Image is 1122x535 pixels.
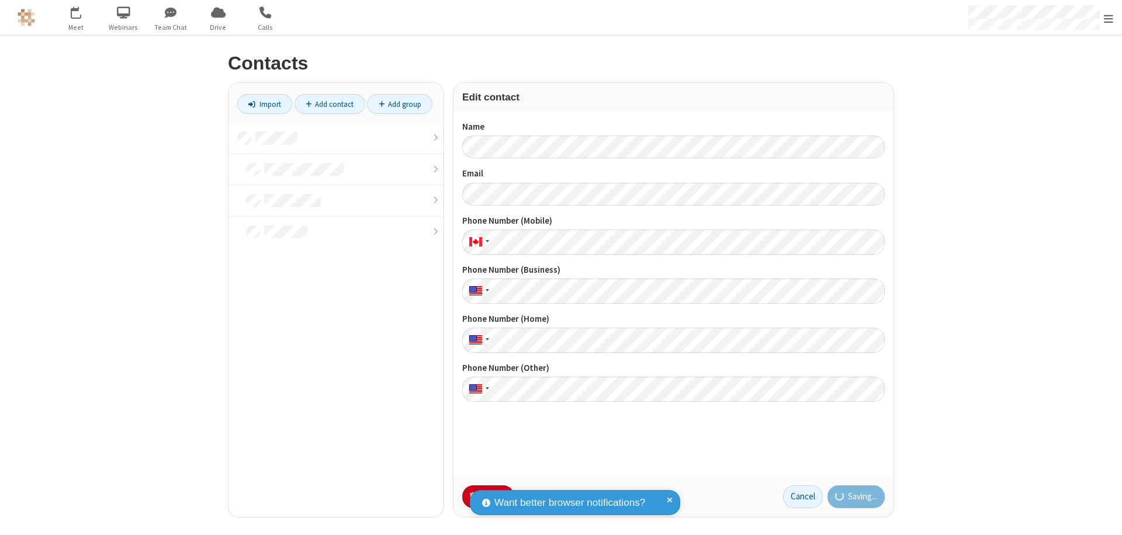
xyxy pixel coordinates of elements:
[462,485,514,509] button: Delete
[196,22,240,33] span: Drive
[462,362,885,375] label: Phone Number (Other)
[462,279,493,304] div: United States: + 1
[102,22,146,33] span: Webinars
[244,22,288,33] span: Calls
[462,230,493,255] div: Canada: + 1
[462,312,885,326] label: Phone Number (Home)
[295,94,365,114] a: Add contact
[462,214,885,228] label: Phone Number (Mobile)
[237,94,292,114] a: Import
[18,9,35,26] img: QA Selenium DO NOT DELETE OR CHANGE
[1093,505,1113,527] iframe: Chat
[848,490,877,503] span: Saving...
[462,120,885,134] label: Name
[149,22,193,33] span: Team Chat
[462,328,493,353] div: United States: + 1
[462,92,885,103] h3: Edit contact
[494,495,645,510] span: Want better browser notifications?
[54,22,98,33] span: Meet
[367,94,432,114] a: Add group
[79,6,86,15] div: 1
[462,167,885,180] label: Email
[462,263,885,277] label: Phone Number (Business)
[827,485,885,509] button: Saving...
[462,377,493,402] div: United States: + 1
[228,53,894,74] h2: Contacts
[783,485,823,509] button: Cancel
